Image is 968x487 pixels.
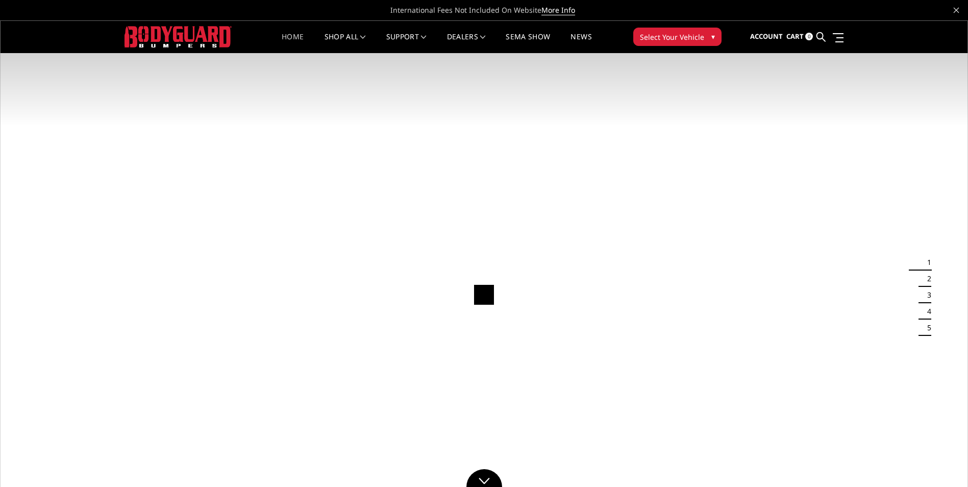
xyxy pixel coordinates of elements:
[921,271,931,287] button: 2 of 5
[570,33,591,53] a: News
[282,33,304,53] a: Home
[541,5,575,15] a: More Info
[325,33,366,53] a: shop all
[786,32,804,41] span: Cart
[750,23,783,51] a: Account
[921,303,931,320] button: 4 of 5
[805,33,813,40] span: 0
[633,28,722,46] button: Select Your Vehicle
[921,287,931,303] button: 3 of 5
[921,254,931,271] button: 1 of 5
[506,33,550,53] a: SEMA Show
[640,32,704,42] span: Select Your Vehicle
[786,23,813,51] a: Cart 0
[125,26,232,47] img: BODYGUARD BUMPERS
[447,33,486,53] a: Dealers
[711,31,715,42] span: ▾
[466,469,502,487] a: Click to Down
[386,33,427,53] a: Support
[750,32,783,41] span: Account
[921,320,931,336] button: 5 of 5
